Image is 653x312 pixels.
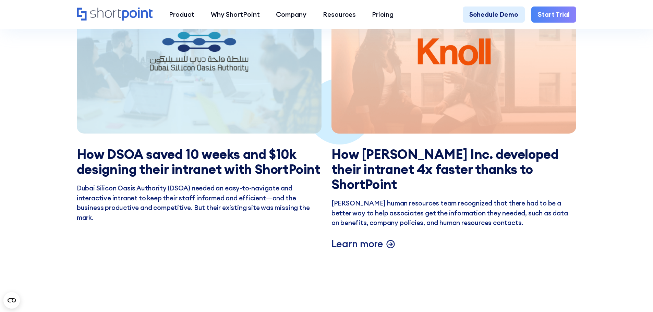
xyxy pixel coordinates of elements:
h3: How [PERSON_NAME] Inc. developed their intranet 4x faster thanks to ShortPoint [331,147,576,192]
a: Start Trial [531,7,576,23]
p: Learn more [331,237,383,250]
a: Schedule Demo [463,7,525,23]
a: Pricing [364,7,402,23]
p: Dubai Silicon Oasis Authority (DSOA) needed an easy-to-navigate and interactive intranet to keep ... [77,183,322,222]
div: Why ShortPoint [211,10,260,20]
iframe: Chat Widget [530,233,653,312]
h3: How DSOA saved 10 weeks and $10k designing their intranet with ShortPoint [77,147,322,177]
a: Company [268,7,315,23]
button: Open CMP widget [3,292,20,309]
a: Why ShortPoint [203,7,268,23]
p: [PERSON_NAME] human resources team recognized that there had to be a better way to help associate... [331,198,576,228]
div: Product [169,10,194,20]
a: Home [77,8,153,22]
a: Product [161,7,203,23]
img: Knoll [405,21,503,83]
div: Company [276,10,306,20]
div: Resources [323,10,356,20]
a: Resources [315,7,364,23]
img: DSOA [150,32,248,72]
div: Pricing [372,10,394,20]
